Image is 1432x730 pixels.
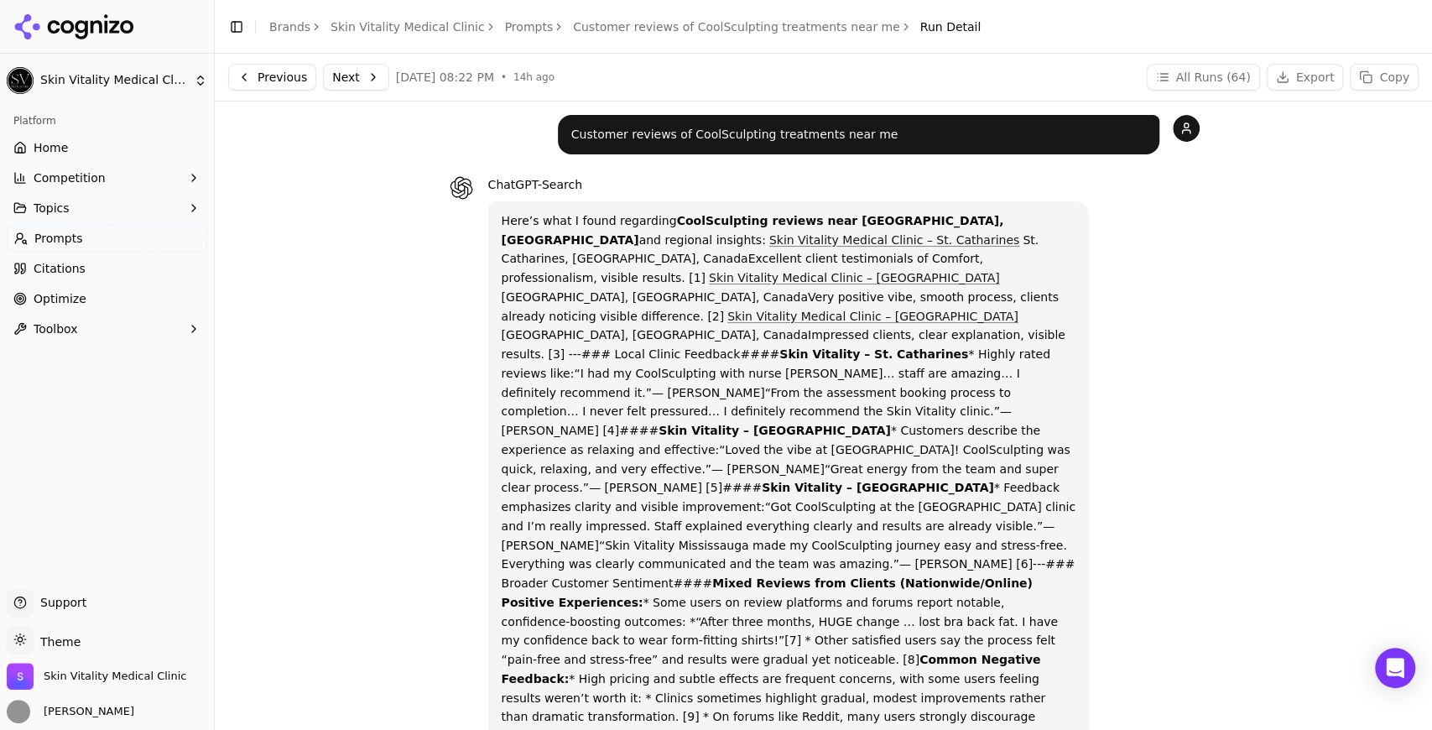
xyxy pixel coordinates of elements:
[571,125,1146,144] p: Customer reviews of CoolSculpting treatments near me
[37,704,134,719] span: [PERSON_NAME]
[7,700,30,723] img: Sam Walker
[44,669,186,684] span: Skin Vitality Medical Clinic
[396,69,494,86] span: [DATE] 08:22 PM
[7,255,207,282] a: Citations
[34,260,86,277] span: Citations
[7,134,207,161] a: Home
[712,576,1033,590] strong: Mixed Reviews from Clients (Nationwide/Online)
[502,500,1075,533] em: “Got CoolSculpting at the [GEOGRAPHIC_DATA] clinic and I’m really impressed. Staff explained ever...
[34,290,86,307] span: Optimize
[573,18,900,35] a: Customer reviews of CoolSculpting treatments near me
[34,594,86,611] span: Support
[7,315,207,342] button: Toolbox
[7,107,207,134] div: Platform
[502,214,1004,247] strong: CoolSculpting reviews near [GEOGRAPHIC_DATA], [GEOGRAPHIC_DATA]
[505,18,554,35] a: Prompts
[228,64,316,91] button: Previous
[488,178,582,191] span: ChatGPT-Search
[502,615,1058,648] em: “After three months, HUGE change … lost bra back fat. I have my confidence back to wear form‑fitt...
[7,285,207,312] a: Optimize
[40,73,187,88] span: Skin Vitality Medical Clinic
[920,18,982,35] span: Run Detail
[331,18,485,35] a: Skin Vitality Medical Clinic
[7,164,207,191] button: Competition
[269,20,310,34] a: Brands
[34,321,78,337] span: Toolbox
[7,67,34,94] img: Skin Vitality Medical Clinic
[762,481,994,494] strong: Skin Vitality – [GEOGRAPHIC_DATA]
[7,225,207,252] a: Prompts
[34,200,70,216] span: Topics
[502,539,1067,571] em: “Skin Vitality Mississauga made my CoolSculpting journey easy and stress‑free. Everything was cle...
[34,635,81,649] span: Theme
[1375,648,1415,688] div: Open Intercom Messenger
[34,230,83,247] span: Prompts
[7,663,186,690] button: Open organization switcher
[502,462,1059,495] em: “Great energy from the team and super clear process.”
[659,424,891,437] strong: Skin Vitality – [GEOGRAPHIC_DATA]
[323,64,389,91] button: Next
[7,195,207,222] button: Topics
[709,271,1000,284] a: Skin Vitality Medical Clinic – [GEOGRAPHIC_DATA]
[1350,64,1419,91] button: Copy
[7,663,34,690] img: Skin Vitality Medical Clinic
[513,70,555,84] span: 14h ago
[34,169,106,186] span: Competition
[502,596,643,609] strong: Positive Experiences:
[502,443,1070,476] em: “Loved the vibe at [GEOGRAPHIC_DATA]! CoolSculpting was quick, relaxing, and very effective.”
[501,70,507,84] span: •
[502,367,1020,399] em: “I had my CoolSculpting with nurse [PERSON_NAME]… staff are amazing… I definitely recommend it.”
[769,233,1019,247] a: Skin Vitality Medical Clinic – St. Catharines
[502,653,1041,686] strong: Common Negative Feedback:
[1147,64,1260,91] button: All Runs (64)
[7,700,134,723] button: Open user button
[34,139,68,156] span: Home
[779,347,968,361] strong: Skin Vitality – St. Catharines
[269,18,981,35] nav: breadcrumb
[727,310,1018,323] a: Skin Vitality Medical Clinic – [GEOGRAPHIC_DATA]
[1267,64,1344,91] button: Export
